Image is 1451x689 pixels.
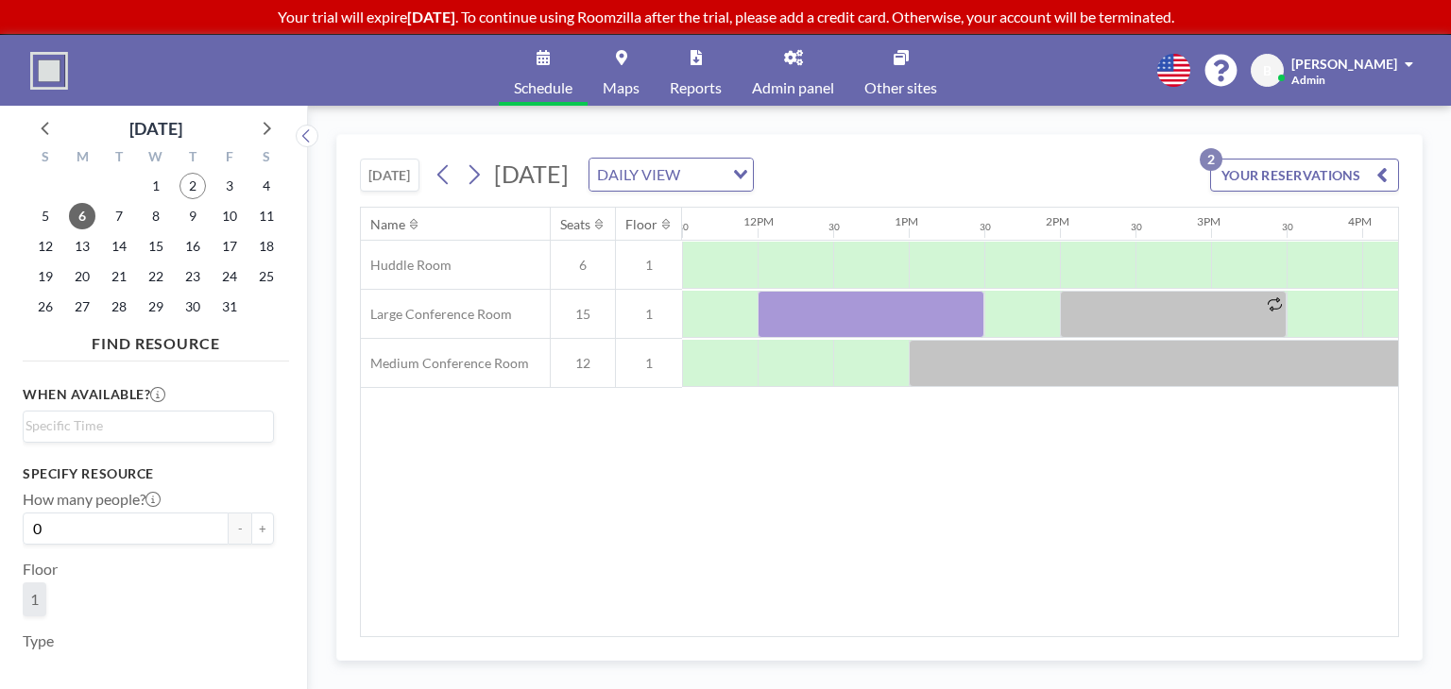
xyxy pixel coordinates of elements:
[588,35,655,106] a: Maps
[216,173,243,199] span: Friday, October 3, 2025
[514,80,572,95] span: Schedule
[1046,214,1069,228] div: 2PM
[143,203,169,229] span: Wednesday, October 8, 2025
[179,233,206,260] span: Thursday, October 16, 2025
[1263,62,1272,79] span: B
[248,146,284,171] div: S
[32,263,59,290] span: Sunday, October 19, 2025
[499,35,588,106] a: Schedule
[251,513,274,545] button: +
[23,490,161,509] label: How many people?
[686,162,722,187] input: Search for option
[23,465,274,482] h3: Specify resource
[593,162,684,187] span: DAILY VIEW
[1131,221,1142,233] div: 30
[551,355,615,372] span: 12
[23,327,289,353] h4: FIND RESOURCE
[32,294,59,320] span: Sunday, October 26, 2025
[864,80,937,95] span: Other sites
[616,355,682,372] span: 1
[30,590,39,608] span: 1
[551,306,615,323] span: 15
[494,160,569,188] span: [DATE]
[616,306,682,323] span: 1
[69,203,95,229] span: Monday, October 6, 2025
[849,35,952,106] a: Other sites
[229,513,251,545] button: -
[69,233,95,260] span: Monday, October 13, 2025
[560,216,590,233] div: Seats
[895,214,918,228] div: 1PM
[253,263,280,290] span: Saturday, October 25, 2025
[253,203,280,229] span: Saturday, October 11, 2025
[179,203,206,229] span: Thursday, October 9, 2025
[174,146,211,171] div: T
[216,203,243,229] span: Friday, October 10, 2025
[743,214,774,228] div: 12PM
[1210,159,1399,192] button: YOUR RESERVATIONS2
[752,80,834,95] span: Admin panel
[30,52,68,90] img: organization-logo
[32,233,59,260] span: Sunday, October 12, 2025
[616,257,682,274] span: 1
[253,173,280,199] span: Saturday, October 4, 2025
[253,233,280,260] span: Saturday, October 18, 2025
[64,146,101,171] div: M
[603,80,640,95] span: Maps
[69,294,95,320] span: Monday, October 27, 2025
[677,221,689,233] div: 30
[106,203,132,229] span: Tuesday, October 7, 2025
[179,294,206,320] span: Thursday, October 30, 2025
[143,173,169,199] span: Wednesday, October 1, 2025
[625,216,657,233] div: Floor
[655,35,737,106] a: Reports
[216,294,243,320] span: Friday, October 31, 2025
[670,80,722,95] span: Reports
[216,233,243,260] span: Friday, October 17, 2025
[1291,56,1397,72] span: [PERSON_NAME]
[1348,214,1372,228] div: 4PM
[361,355,529,372] span: Medium Conference Room
[69,263,95,290] span: Monday, October 20, 2025
[407,8,455,25] b: [DATE]
[106,294,132,320] span: Tuesday, October 28, 2025
[360,159,419,192] button: [DATE]
[27,146,64,171] div: S
[980,221,991,233] div: 30
[143,233,169,260] span: Wednesday, October 15, 2025
[129,115,182,142] div: [DATE]
[1200,148,1222,171] p: 2
[23,560,58,579] label: Floor
[211,146,248,171] div: F
[143,263,169,290] span: Wednesday, October 22, 2025
[1282,221,1293,233] div: 30
[26,415,263,436] input: Search for option
[179,173,206,199] span: Thursday, October 2, 2025
[179,263,206,290] span: Thursday, October 23, 2025
[828,221,840,233] div: 30
[1197,214,1221,228] div: 3PM
[106,233,132,260] span: Tuesday, October 14, 2025
[216,263,243,290] span: Friday, October 24, 2025
[589,159,753,191] div: Search for option
[361,257,452,274] span: Huddle Room
[138,146,175,171] div: W
[370,216,405,233] div: Name
[361,306,512,323] span: Large Conference Room
[551,257,615,274] span: 6
[24,412,273,440] div: Search for option
[143,294,169,320] span: Wednesday, October 29, 2025
[32,203,59,229] span: Sunday, October 5, 2025
[23,631,54,650] label: Type
[101,146,138,171] div: T
[737,35,849,106] a: Admin panel
[106,263,132,290] span: Tuesday, October 21, 2025
[1291,73,1325,87] span: Admin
